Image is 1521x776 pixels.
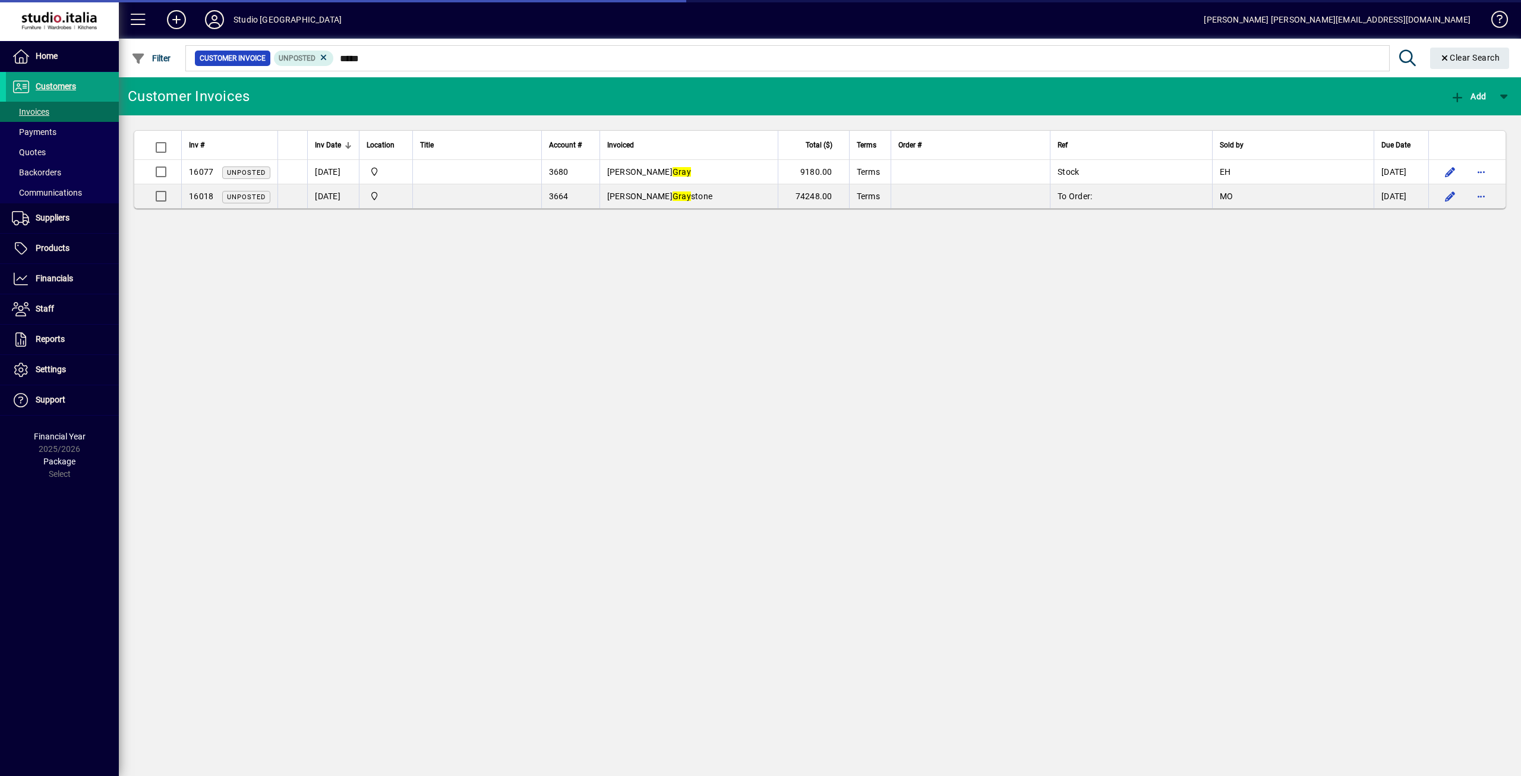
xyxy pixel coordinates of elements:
[1058,139,1068,152] span: Ref
[315,139,341,152] span: Inv Date
[12,107,49,117] span: Invoices
[189,139,270,152] div: Inv #
[549,191,569,201] span: 3664
[128,48,174,69] button: Filter
[307,160,359,184] td: [DATE]
[195,9,233,30] button: Profile
[1220,139,1244,152] span: Sold by
[367,165,405,178] span: Nugent Street
[1430,48,1510,69] button: Clear
[274,51,334,66] mat-chip: Customer Invoice Status: Unposted
[6,203,119,233] a: Suppliers
[1220,139,1367,152] div: Sold by
[367,139,405,152] div: Location
[6,183,119,203] a: Communications
[607,139,634,152] span: Invoiced
[315,139,352,152] div: Inv Date
[549,167,569,177] span: 3680
[778,184,849,208] td: 74248.00
[157,9,195,30] button: Add
[1058,139,1205,152] div: Ref
[806,139,832,152] span: Total ($)
[549,139,582,152] span: Account #
[36,213,70,222] span: Suppliers
[898,139,1043,152] div: Order #
[200,52,266,64] span: Customer Invoice
[857,139,876,152] span: Terms
[367,139,395,152] span: Location
[6,42,119,71] a: Home
[36,51,58,61] span: Home
[778,160,849,184] td: 9180.00
[1204,10,1470,29] div: [PERSON_NAME] [PERSON_NAME][EMAIL_ADDRESS][DOMAIN_NAME]
[1472,187,1491,206] button: More options
[189,191,213,201] span: 16018
[420,139,534,152] div: Title
[6,264,119,294] a: Financials
[36,243,70,253] span: Products
[898,139,922,152] span: Order #
[36,304,54,313] span: Staff
[607,167,691,177] span: [PERSON_NAME]
[673,191,691,201] em: Gray
[6,142,119,162] a: Quotes
[36,395,65,404] span: Support
[1450,92,1486,101] span: Add
[36,334,65,344] span: Reports
[1381,139,1410,152] span: Due Date
[233,10,342,29] div: Studio [GEOGRAPHIC_DATA]
[1381,139,1421,152] div: Due Date
[6,234,119,263] a: Products
[1058,191,1092,201] span: To Order:
[189,167,213,177] span: 16077
[549,139,592,152] div: Account #
[227,169,266,177] span: Unposted
[607,139,771,152] div: Invoiced
[857,191,880,201] span: Terms
[131,54,171,63] span: Filter
[1058,167,1079,177] span: Stock
[367,190,405,203] span: Nugent Street
[1482,2,1506,41] a: Knowledge Base
[43,457,75,466] span: Package
[6,385,119,415] a: Support
[6,325,119,354] a: Reports
[1220,167,1231,177] span: EH
[6,102,119,122] a: Invoices
[785,139,843,152] div: Total ($)
[1374,184,1428,208] td: [DATE]
[12,168,61,177] span: Backorders
[1447,86,1489,107] button: Add
[6,294,119,324] a: Staff
[36,274,73,283] span: Financials
[1440,53,1500,62] span: Clear Search
[128,87,250,106] div: Customer Invoices
[1441,187,1460,206] button: Edit
[6,355,119,385] a: Settings
[1441,162,1460,181] button: Edit
[420,139,434,152] span: Title
[673,167,691,177] em: Gray
[12,127,56,137] span: Payments
[1472,162,1491,181] button: More options
[189,139,204,152] span: Inv #
[12,147,46,157] span: Quotes
[857,167,880,177] span: Terms
[6,162,119,183] a: Backorders
[36,365,66,374] span: Settings
[36,81,76,91] span: Customers
[607,191,713,201] span: [PERSON_NAME] stone
[227,193,266,201] span: Unposted
[34,432,86,441] span: Financial Year
[6,122,119,142] a: Payments
[12,188,82,197] span: Communications
[1220,191,1233,201] span: MO
[307,184,359,208] td: [DATE]
[1374,160,1428,184] td: [DATE]
[279,54,315,62] span: Unposted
